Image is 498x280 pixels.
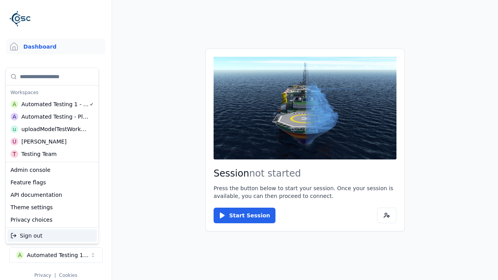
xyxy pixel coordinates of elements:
div: uploadModelTestWorkspace [21,125,88,133]
div: A [11,113,18,121]
div: Suggestions [6,228,98,243]
div: Automated Testing - Playwright [21,113,89,121]
div: A [11,100,18,108]
div: Admin console [7,164,97,176]
div: Testing Team [21,150,57,158]
div: Sign out [7,229,97,242]
div: U [11,138,18,145]
div: Privacy choices [7,213,97,226]
div: Feature flags [7,176,97,189]
div: Workspaces [7,87,97,98]
div: [PERSON_NAME] [21,138,67,145]
div: Suggestions [6,68,98,162]
div: Theme settings [7,201,97,213]
div: Suggestions [6,162,98,227]
div: T [11,150,18,158]
div: API documentation [7,189,97,201]
div: Automated Testing 1 - Playwright [21,100,89,108]
div: u [11,125,18,133]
